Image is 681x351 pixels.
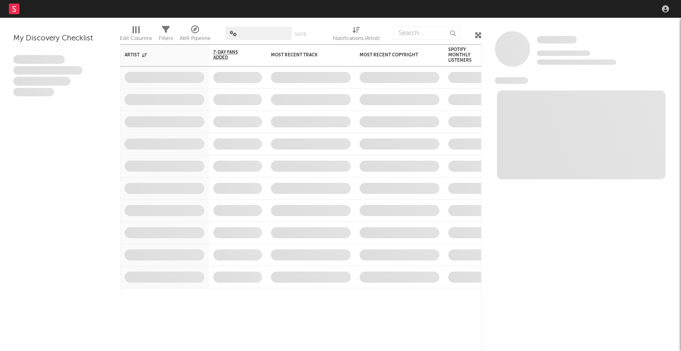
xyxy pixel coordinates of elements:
[537,36,577,43] span: Some Artist
[333,22,380,48] div: Notifications (Artist)
[213,50,249,60] span: 7-Day Fans Added
[448,47,479,63] div: Spotify Monthly Listeners
[13,88,54,97] span: Aliquam viverra
[13,77,70,86] span: Praesent ac interdum
[180,33,211,44] div: A&R Pipeline
[360,52,426,58] div: Most Recent Copyright
[13,55,65,64] span: Lorem ipsum dolor
[125,52,191,58] div: Artist
[537,59,616,65] span: 0 fans last week
[120,22,152,48] div: Edit Columns
[159,33,173,44] div: Filters
[537,51,590,56] span: Tracking Since: [DATE]
[295,32,306,37] button: Save
[537,35,577,44] a: Some Artist
[495,77,528,84] span: News Feed
[333,33,380,44] div: Notifications (Artist)
[120,33,152,44] div: Edit Columns
[159,22,173,48] div: Filters
[13,33,106,44] div: My Discovery Checklist
[13,66,82,75] span: Integer aliquet in purus et
[394,27,460,40] input: Search...
[180,22,211,48] div: A&R Pipeline
[271,52,337,58] div: Most Recent Track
